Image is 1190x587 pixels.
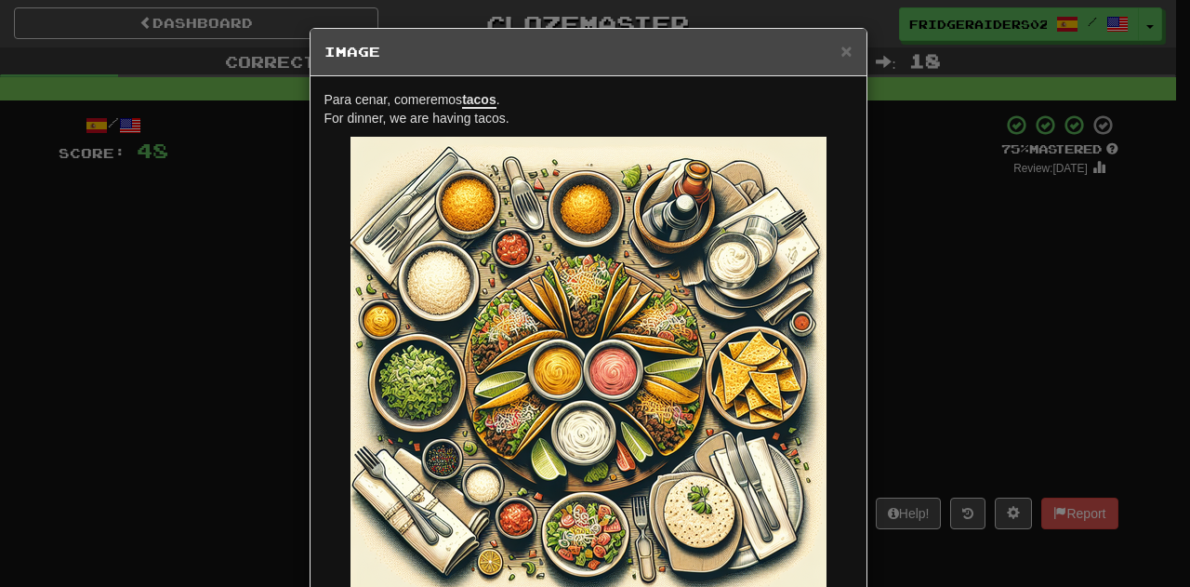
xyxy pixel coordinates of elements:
span: × [840,40,852,61]
h5: Image [324,43,853,61]
p: For dinner, we are having tacos. [324,90,853,127]
span: Para cenar, comeremos . [324,92,500,109]
button: Close [840,41,852,60]
u: tacos [462,92,496,109]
